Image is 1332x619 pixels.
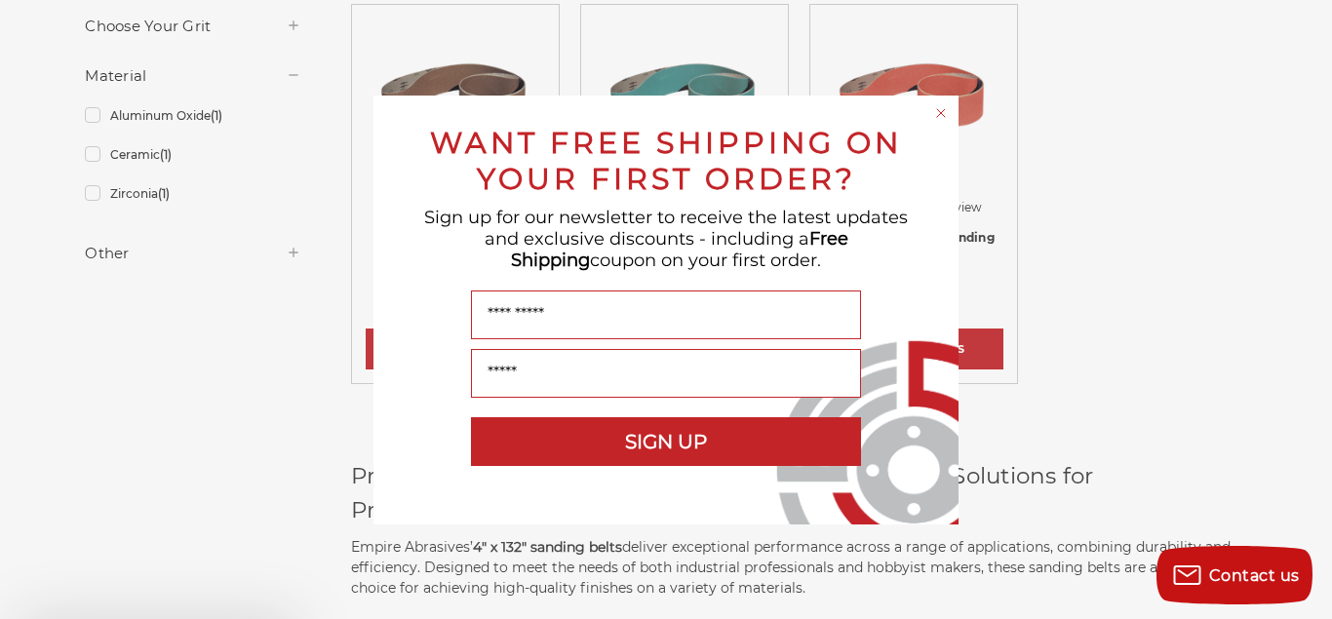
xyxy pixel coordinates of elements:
span: Contact us [1209,566,1300,585]
button: Close dialog [931,103,951,123]
button: SIGN UP [471,417,861,466]
span: WANT FREE SHIPPING ON YOUR FIRST ORDER? [430,125,902,197]
span: Sign up for our newsletter to receive the latest updates and exclusive discounts - including a co... [424,207,908,271]
button: Contact us [1156,546,1312,604]
span: Free Shipping [511,228,848,271]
